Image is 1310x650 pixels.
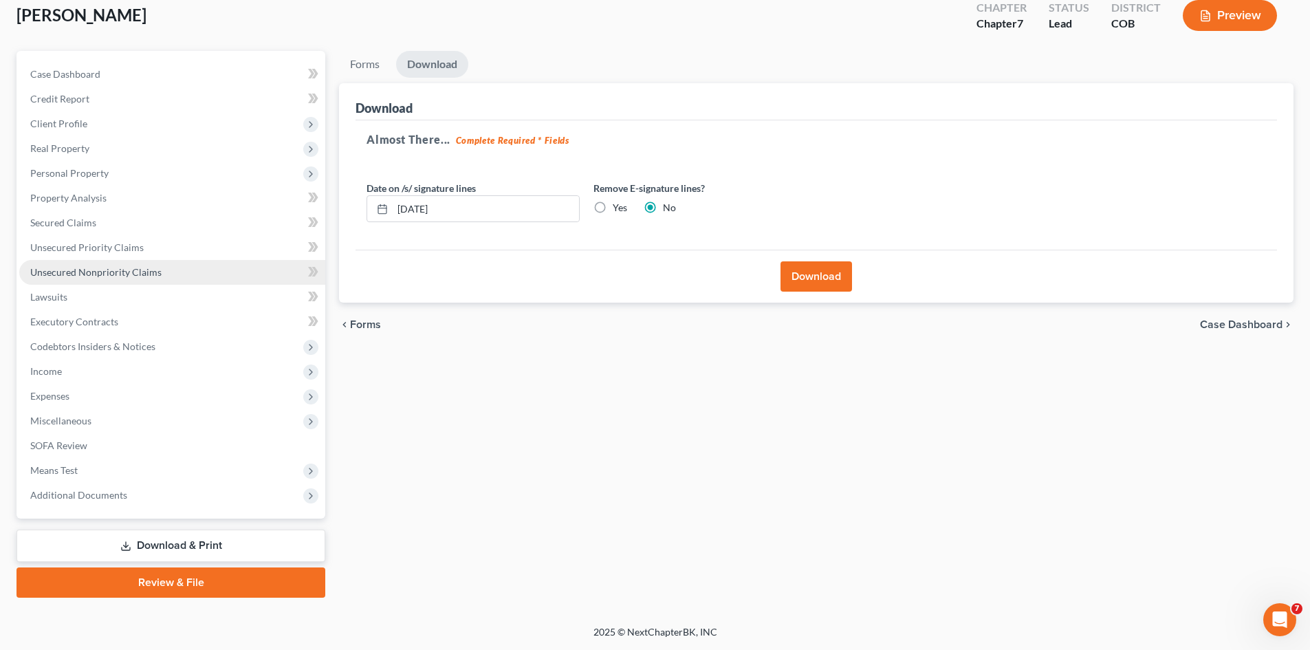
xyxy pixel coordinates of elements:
span: Property Analysis [30,192,107,204]
a: Executory Contracts [19,310,325,334]
h5: Almost There... [367,131,1266,148]
a: Case Dashboard [19,62,325,87]
a: Property Analysis [19,186,325,210]
a: Unsecured Nonpriority Claims [19,260,325,285]
a: Download [396,51,468,78]
a: Credit Report [19,87,325,111]
label: Remove E-signature lines? [593,181,807,195]
span: Executory Contracts [30,316,118,327]
span: Personal Property [30,167,109,179]
div: COB [1111,16,1161,32]
span: Lawsuits [30,291,67,303]
span: Secured Claims [30,217,96,228]
span: Expenses [30,390,69,402]
span: 7 [1291,603,1302,614]
iframe: Intercom live chat [1263,603,1296,636]
a: Download & Print [17,530,325,562]
a: Unsecured Priority Claims [19,235,325,260]
span: SOFA Review [30,440,87,451]
button: Download [780,261,852,292]
i: chevron_right [1282,319,1293,330]
span: [PERSON_NAME] [17,5,146,25]
span: Client Profile [30,118,87,129]
span: Case Dashboard [30,68,100,80]
span: Miscellaneous [30,415,91,426]
span: Income [30,365,62,377]
a: SOFA Review [19,433,325,458]
span: Credit Report [30,93,89,105]
span: Case Dashboard [1200,319,1282,330]
div: Download [356,100,413,116]
div: 2025 © NextChapterBK, INC [263,625,1047,650]
span: Unsecured Nonpriority Claims [30,266,162,278]
i: chevron_left [339,319,350,330]
a: Review & File [17,567,325,598]
span: Real Property [30,142,89,154]
div: Lead [1049,16,1089,32]
a: Forms [339,51,391,78]
span: 7 [1017,17,1023,30]
span: Unsecured Priority Claims [30,241,144,253]
label: No [663,201,676,215]
div: Chapter [976,16,1027,32]
a: Secured Claims [19,210,325,235]
span: Means Test [30,464,78,476]
input: MM/DD/YYYY [393,196,579,222]
label: Date on /s/ signature lines [367,181,476,195]
strong: Complete Required * Fields [456,135,569,146]
button: chevron_left Forms [339,319,400,330]
a: Case Dashboard chevron_right [1200,319,1293,330]
a: Lawsuits [19,285,325,310]
span: Codebtors Insiders & Notices [30,340,155,352]
span: Forms [350,319,381,330]
label: Yes [613,201,627,215]
span: Additional Documents [30,489,127,501]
